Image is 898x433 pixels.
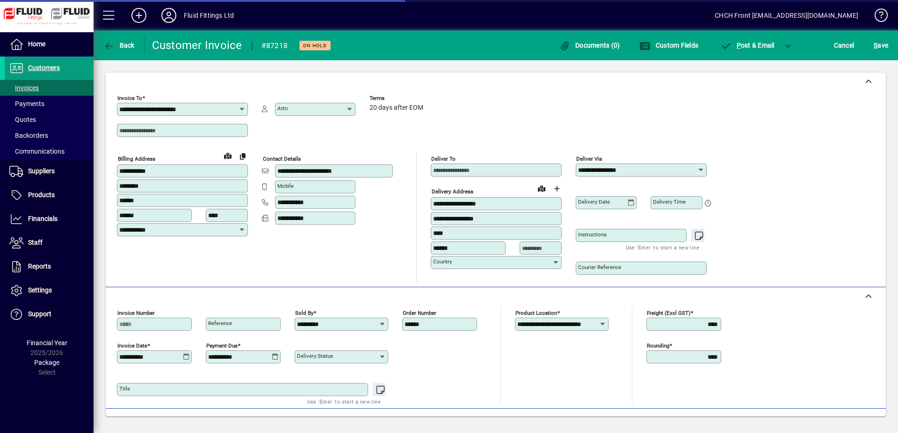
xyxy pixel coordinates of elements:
[27,339,67,347] span: Financial Year
[720,42,775,49] span: ost & Email
[28,191,55,199] span: Products
[154,7,184,24] button: Profile
[206,342,238,349] mat-label: Payment due
[119,385,130,392] mat-label: Title
[28,167,55,175] span: Suppliers
[5,112,94,128] a: Quotes
[433,258,452,265] mat-label: Country
[28,215,58,222] span: Financials
[576,156,602,162] mat-label: Deliver via
[9,84,39,92] span: Invoices
[515,310,557,316] mat-label: Product location
[559,42,620,49] span: Documents (0)
[5,80,94,96] a: Invoices
[117,342,147,349] mat-label: Invoice date
[103,42,135,49] span: Back
[307,396,381,407] mat-hint: Use 'Enter' to start a new line
[647,342,669,349] mat-label: Rounding
[28,40,45,48] span: Home
[822,414,860,429] span: Product
[871,37,891,54] button: Save
[303,43,327,49] span: On hold
[28,263,51,270] span: Reports
[874,42,877,49] span: S
[117,95,142,101] mat-label: Invoice To
[868,2,886,32] a: Knowledge Base
[124,7,154,24] button: Add
[5,279,94,302] a: Settings
[152,38,242,53] div: Customer Invoice
[874,38,888,53] span: ave
[5,184,94,207] a: Products
[369,104,423,112] span: 20 days after EOM
[578,199,610,205] mat-label: Delivery date
[431,156,456,162] mat-label: Deliver To
[261,38,288,53] div: #87218
[5,128,94,143] a: Backorders
[94,37,145,54] app-page-header-button: Back
[9,148,65,155] span: Communications
[549,181,564,196] button: Choose address
[653,199,686,205] mat-label: Delivery time
[578,264,621,270] mat-label: Courier Reference
[5,160,94,183] a: Suppliers
[220,148,235,163] a: View on map
[369,95,426,101] span: Terms
[277,105,288,112] mat-label: Attn
[28,64,60,71] span: Customers
[534,181,549,196] a: View on map
[297,353,333,359] mat-label: Delivery status
[403,310,436,316] mat-label: Order number
[647,310,690,316] mat-label: Freight (excl GST)
[235,149,250,163] button: Copy to Delivery address
[715,8,858,23] div: CHCH Front [EMAIL_ADDRESS][DOMAIN_NAME]
[9,116,36,123] span: Quotes
[834,38,855,53] span: Cancel
[295,310,313,316] mat-label: Sold by
[208,320,232,327] mat-label: Reference
[277,183,294,189] mat-label: Mobile
[9,100,44,107] span: Payments
[117,310,155,316] mat-label: Invoice number
[28,286,52,294] span: Settings
[5,207,94,231] a: Financials
[28,239,43,246] span: Staff
[832,37,857,54] button: Cancel
[557,37,623,54] button: Documents (0)
[637,37,701,54] button: Custom Fields
[565,414,612,429] span: Product History
[716,37,779,54] button: Post & Email
[737,42,741,49] span: P
[9,132,48,139] span: Backorders
[5,96,94,112] a: Payments
[101,37,137,54] button: Back
[184,8,234,23] div: Fluid Fittings Ltd
[5,231,94,255] a: Staff
[5,255,94,278] a: Reports
[5,303,94,326] a: Support
[5,143,94,159] a: Communications
[626,242,699,253] mat-hint: Use 'Enter' to start a new line
[34,359,59,366] span: Package
[5,33,94,56] a: Home
[28,310,51,318] span: Support
[818,413,865,430] button: Product
[561,413,616,430] button: Product History
[639,42,698,49] span: Custom Fields
[578,231,607,238] mat-label: Instructions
